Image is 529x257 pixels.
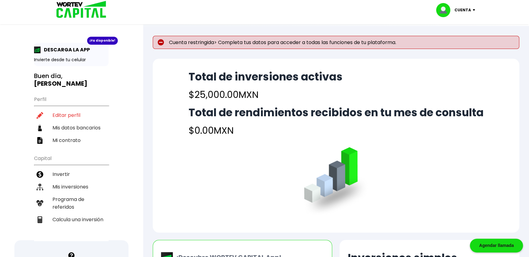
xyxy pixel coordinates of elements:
[301,147,371,217] img: grafica.516fef24.png
[34,181,109,193] a: Mis inversiones
[36,125,43,131] img: datos-icon.10cf9172.svg
[153,36,519,49] p: Cuenta restringida> Completa tus datos para acceder a todas las funciones de tu plataforma.
[87,37,118,45] div: ¡Ya disponible!
[34,134,109,147] a: Mi contrato
[158,39,164,46] img: error-circle.027baa21.svg
[36,184,43,190] img: inversiones-icon.6695dc30.svg
[34,79,87,88] b: [PERSON_NAME]
[34,92,109,147] ul: Perfil
[470,239,523,252] div: Agendar llamada
[188,88,342,102] h4: $25,000.00 MXN
[36,216,43,223] img: calculadora-icon.17d418c4.svg
[34,213,109,226] a: Calcula una inversión
[41,46,90,54] p: DESCARGA LA APP
[36,200,43,207] img: recomiendanos-icon.9b8e9327.svg
[436,3,454,17] img: profile-image
[188,124,483,137] h4: $0.00 MXN
[34,151,109,241] ul: Capital
[188,106,483,119] h2: Total de rendimientos recibidos en tu mes de consulta
[34,121,109,134] a: Mis datos bancarios
[34,57,109,63] p: Invierte desde tu celular
[34,109,109,121] a: Editar perfil
[471,9,479,11] img: icon-down
[454,6,471,15] p: Cuenta
[34,193,109,213] a: Programa de referidos
[36,171,43,178] img: invertir-icon.b3b967d7.svg
[36,137,43,144] img: contrato-icon.f2db500c.svg
[34,72,109,88] h3: Buen día,
[36,112,43,119] img: editar-icon.952d3147.svg
[34,47,41,53] img: app-icon
[188,71,342,83] h2: Total de inversiones activas
[34,168,109,181] a: Invertir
